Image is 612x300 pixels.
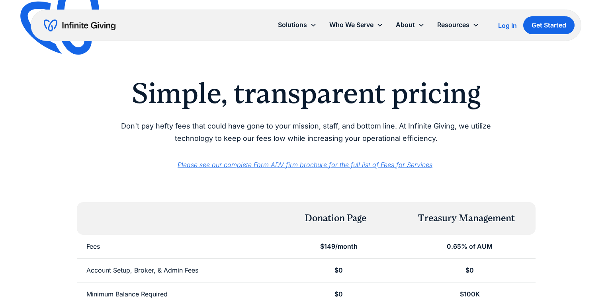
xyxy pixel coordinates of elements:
[498,22,517,29] div: Log In
[447,241,493,252] div: 0.65% of AUM
[102,120,510,144] p: Don't pay hefty fees that could have gone to your mission, staff, and bottom line. At Infinite Gi...
[334,265,343,276] div: $0
[278,19,307,30] div: Solutions
[323,16,389,33] div: Who We Serve
[44,19,115,32] a: home
[465,265,474,276] div: $0
[389,16,431,33] div: About
[431,16,485,33] div: Resources
[460,289,480,300] div: $100K
[86,241,100,252] div: Fees
[320,241,358,252] div: $149/month
[305,212,366,225] div: Donation Page
[272,16,323,33] div: Solutions
[437,19,469,30] div: Resources
[418,212,515,225] div: Treasury Management
[329,19,373,30] div: Who We Serve
[334,289,343,300] div: $0
[523,16,575,34] a: Get Started
[396,19,415,30] div: About
[178,161,432,169] a: Please see our complete Form ADV firm brochure for the full list of Fees for Services
[102,76,510,111] h2: Simple, transparent pricing
[86,265,198,276] div: Account Setup, Broker, & Admin Fees
[498,21,517,30] a: Log In
[86,289,168,300] div: Minimum Balance Required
